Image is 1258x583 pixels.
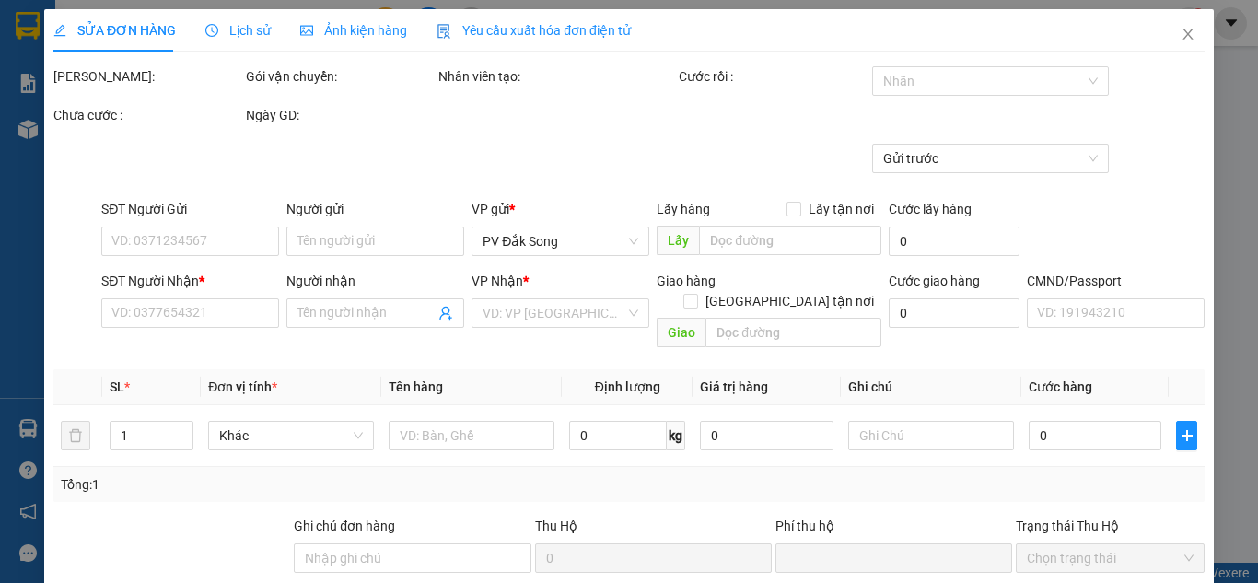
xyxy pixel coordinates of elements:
[472,274,523,288] span: VP Nhận
[1181,27,1195,41] span: close
[205,24,218,37] span: clock-circle
[888,202,971,216] label: Cước lấy hàng
[53,23,176,38] span: SỬA ĐƠN HÀNG
[53,24,66,37] span: edit
[848,421,1014,450] input: Ghi Chú
[667,421,685,450] span: kg
[888,298,1019,328] input: Cước giao hàng
[657,226,699,255] span: Lấy
[438,66,675,87] div: Nhân viên tạo:
[679,66,868,87] div: Cước rồi :
[882,145,1097,172] span: Gửi trước
[594,379,659,394] span: Định lượng
[219,422,363,449] span: Khác
[888,227,1019,256] input: Cước lấy hàng
[205,23,271,38] span: Lịch sử
[437,23,631,38] span: Yêu cầu xuất hóa đơn điện tử
[705,318,880,347] input: Dọc đường
[246,105,435,125] div: Ngày GD:
[300,23,407,38] span: Ảnh kiện hàng
[841,369,1021,405] th: Ghi chú
[141,128,170,155] span: Nơi nhận:
[700,379,768,394] span: Giá trị hàng
[48,29,149,99] strong: CÔNG TY TNHH [GEOGRAPHIC_DATA] 214 QL13 - P.26 - Q.BÌNH THẠNH - TP HCM 1900888606
[208,379,277,394] span: Đơn vị tính
[246,66,435,87] div: Gói vận chuyển:
[437,24,451,39] img: icon
[1029,379,1092,394] span: Cước hàng
[657,318,705,347] span: Giao
[438,306,453,321] span: user-add
[483,227,638,255] span: PV Đắk Song
[18,41,42,87] img: logo
[53,105,242,125] div: Chưa cước :
[61,474,487,495] div: Tổng: 1
[800,199,880,219] span: Lấy tận nơi
[775,516,1012,543] div: Phí thu hộ
[63,129,116,139] span: PV Đắk Song
[286,271,464,291] div: Người nhận
[1176,421,1197,450] button: plus
[53,66,242,87] div: [PERSON_NAME]:
[389,379,443,394] span: Tên hàng
[61,421,90,450] button: delete
[18,128,38,155] span: Nơi gửi:
[1027,271,1205,291] div: CMND/Passport
[1016,516,1205,536] div: Trạng thái Thu Hộ
[286,199,464,219] div: Người gửi
[1027,544,1194,572] span: Chọn trạng thái
[472,199,649,219] div: VP gửi
[657,202,710,216] span: Lấy hàng
[177,69,260,83] span: DSG10250217
[101,199,279,219] div: SĐT Người Gửi
[300,24,313,37] span: picture
[389,421,554,450] input: VD: Bàn, Ghế
[1177,428,1196,443] span: plus
[534,519,577,533] span: Thu Hộ
[697,291,880,311] span: [GEOGRAPHIC_DATA] tận nơi
[1162,9,1214,61] button: Close
[888,274,979,288] label: Cước giao hàng
[175,83,260,97] span: 16:41:18 [DATE]
[110,379,124,394] span: SL
[64,111,214,124] strong: BIÊN NHẬN GỬI HÀNG HOÁ
[657,274,716,288] span: Giao hàng
[101,271,279,291] div: SĐT Người Nhận
[294,519,395,533] label: Ghi chú đơn hàng
[699,226,880,255] input: Dọc đường
[185,129,215,139] span: VP 214
[294,543,530,573] input: Ghi chú đơn hàng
